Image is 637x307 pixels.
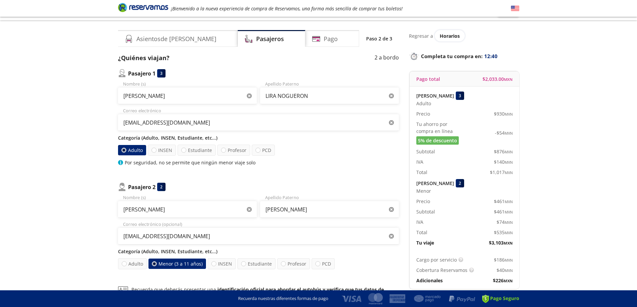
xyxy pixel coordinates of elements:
small: MXN [505,199,513,204]
span: $ 40 [497,267,513,274]
span: Adulto [416,100,431,107]
input: Apellido Paterno [260,201,399,218]
label: Profesor [217,145,250,156]
span: Horarios [440,33,460,39]
div: 2 [456,179,464,187]
p: Precio [416,110,430,117]
small: MXN [505,170,513,175]
p: Recuerda nuestras diferentes formas de pago [238,295,328,302]
input: Correo electrónico (opcional) [118,228,399,245]
p: Subtotal [416,148,435,155]
small: MXN [504,278,513,283]
button: English [511,4,519,13]
h4: Pago [324,34,338,43]
label: Menor (3 a 11 años) [148,259,206,269]
p: Categoría (Adulto, INSEN, Estudiante, etc...) [118,134,399,141]
input: Apellido Paterno [260,88,399,104]
div: 2 [157,183,166,191]
small: MXN [505,209,513,214]
div: 3 [456,92,464,100]
p: Cobertura Reservamos [416,267,467,274]
p: Pasajero 2 [128,183,155,191]
em: ¡Bienvenido a la nueva experiencia de compra de Reservamos, una forma más sencilla de comprar tus... [171,5,403,12]
span: $ 186 [494,256,513,263]
p: ¿Quiénes viajan? [118,53,170,62]
label: INSEN [208,258,236,269]
label: Adulto [118,258,147,269]
b: identificación oficial para abordar el autobús y verifica que tus datos de pasajeros estén correc... [131,286,384,300]
span: $ 226 [493,277,513,284]
p: Completa tu compra en : [409,51,519,61]
p: Paso 2 de 3 [366,35,392,42]
span: $ 1,017 [490,169,513,176]
label: Adulto [118,145,146,155]
span: $ 74 [497,218,513,225]
label: PCD [252,145,275,156]
label: PCD [312,258,335,269]
p: Cargo por servicio [416,256,457,263]
p: Regresar a [409,32,433,39]
span: $ 2,033.00 [483,75,513,83]
span: $ 461 [494,198,513,205]
p: Recuerda que deberás presentar una [131,286,399,300]
div: Regresar a ver horarios [409,30,519,41]
p: Total [416,169,427,176]
p: 2 a bordo [375,53,399,62]
i: Brand Logo [118,2,168,12]
label: INSEN [148,145,176,156]
small: MXN [504,241,513,246]
input: Nombre (s) [118,201,257,218]
div: 3 [157,69,166,78]
label: Estudiante [178,145,216,156]
p: Total [416,229,427,236]
p: [PERSON_NAME] [416,92,454,99]
small: MXN [505,268,513,273]
p: Categoría (Adulto, INSEN, Estudiante, etc...) [118,248,399,255]
p: Tu ahorro por compra en línea [416,121,464,135]
small: MXN [505,149,513,154]
small: MXN [505,258,513,263]
h4: Pasajeros [256,34,284,43]
small: MXN [504,77,513,82]
p: Precio [416,198,430,205]
p: [PERSON_NAME] [416,180,454,187]
span: Menor [416,187,431,194]
span: $ 140 [494,158,513,165]
input: Correo electrónico [118,114,399,131]
span: $ 3,103 [489,239,513,246]
span: $ 876 [494,148,513,155]
span: -$ 54 [495,129,513,136]
p: Tu viaje [416,239,434,246]
p: IVA [416,218,423,225]
small: MXN [505,220,513,225]
span: $ 930 [494,110,513,117]
label: Estudiante [237,258,276,269]
span: $ 461 [494,208,513,215]
a: Brand Logo [118,2,168,14]
p: Pago total [416,75,440,83]
span: 12:40 [484,52,498,60]
span: 5% de descuento [418,137,457,144]
h4: Asientos de [PERSON_NAME] [136,34,216,43]
small: MXN [505,230,513,235]
p: IVA [416,158,423,165]
p: Adicionales [416,277,443,284]
p: Por seguridad, no se permite que ningún menor viaje solo [125,159,255,166]
small: MXN [505,131,513,136]
small: MXN [505,112,513,117]
input: Nombre (s) [118,88,257,104]
span: $ 535 [494,229,513,236]
p: Subtotal [416,208,435,215]
p: Pasajero 1 [128,69,155,78]
label: Profesor [277,258,310,269]
small: MXN [505,160,513,165]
